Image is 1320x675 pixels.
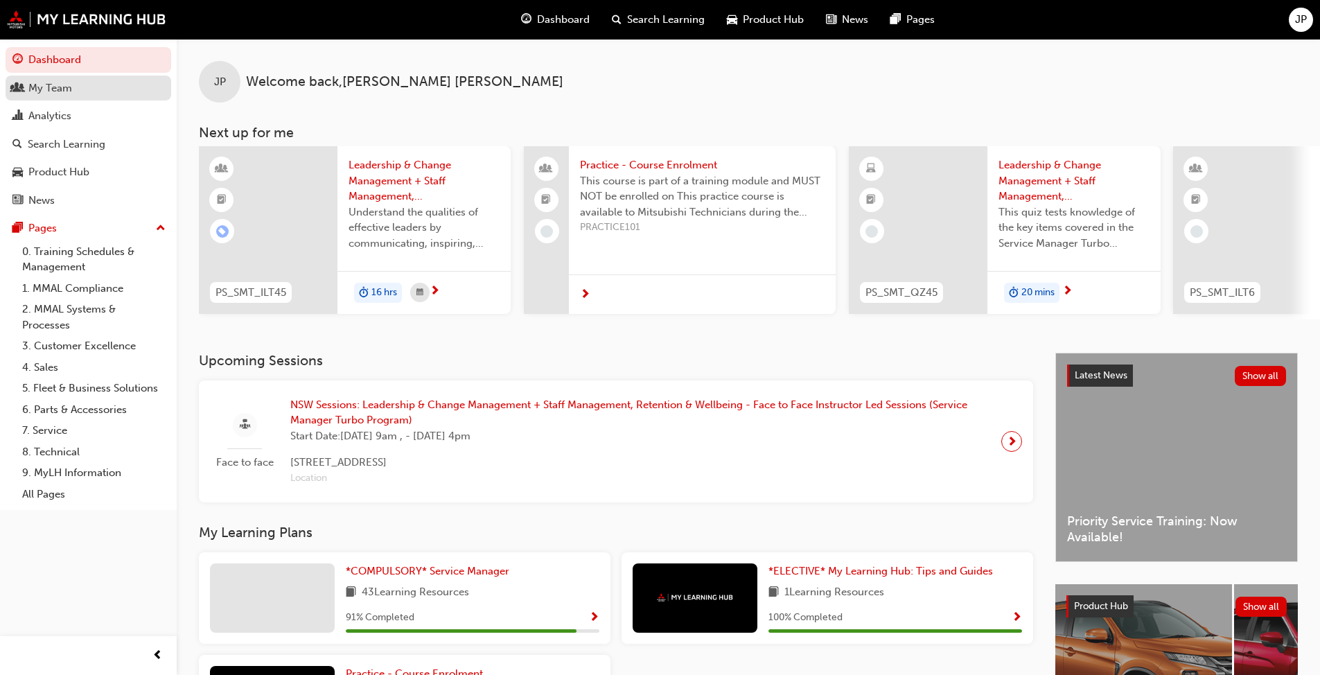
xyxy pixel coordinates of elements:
span: next-icon [430,286,440,298]
span: 16 hrs [371,285,397,301]
div: Search Learning [28,137,105,152]
h3: Next up for me [177,125,1320,141]
span: up-icon [156,220,166,238]
a: Latest NewsShow allPriority Service Training: Now Available! [1055,353,1298,562]
span: calendar-icon [416,284,423,301]
span: 100 % Completed [768,610,843,626]
span: booktick-icon [217,191,227,209]
div: My Team [28,80,72,96]
span: learningRecordVerb_NONE-icon [540,225,553,238]
span: Understand the qualities of effective leaders by communicating, inspiring, fostering a positive c... [349,204,500,252]
span: Product Hub [1074,600,1128,612]
span: Show Progress [589,612,599,624]
span: Search Learning [627,12,705,28]
span: Latest News [1075,369,1127,381]
span: Priority Service Training: Now Available! [1067,514,1286,545]
span: people-icon [12,82,23,95]
span: guage-icon [521,11,531,28]
span: Product Hub [743,12,804,28]
span: Welcome back , [PERSON_NAME] [PERSON_NAME] [246,74,563,90]
span: news-icon [12,195,23,207]
span: car-icon [727,11,737,28]
a: 2. MMAL Systems & Processes [17,299,171,335]
span: Show Progress [1012,612,1022,624]
a: news-iconNews [815,6,879,34]
a: 3. Customer Excellence [17,335,171,357]
span: Location [290,471,990,486]
a: Product HubShow all [1066,595,1287,617]
span: learningRecordVerb_NONE-icon [865,225,878,238]
a: Face to faceNSW Sessions: Leadership & Change Management + Staff Management, Retention & Wellbein... [210,392,1022,492]
span: learningResourceType_INSTRUCTOR_LED-icon [1191,160,1201,178]
a: PS_SMT_QZ45Leadership & Change Management + Staff Management, Retention & Wellbeing - Assessment ... [849,146,1161,314]
span: next-icon [580,289,590,301]
span: search-icon [612,11,622,28]
h3: Upcoming Sessions [199,353,1033,369]
div: News [28,193,55,209]
a: search-iconSearch Learning [601,6,716,34]
span: PS_SMT_ILT45 [215,285,286,301]
img: mmal [657,593,733,602]
span: Face to face [210,455,279,471]
button: Show Progress [589,609,599,626]
a: Practice - Course EnrolmentThis course is part of a training module and MUST NOT be enrolled on T... [524,146,836,314]
span: pages-icon [890,11,901,28]
img: mmal [7,10,166,28]
span: 1 Learning Resources [784,584,884,602]
span: This quiz tests knowledge of the key items covered in the Service Manager Turbo Leadership & Chan... [998,204,1150,252]
span: next-icon [1007,432,1017,451]
span: guage-icon [12,54,23,67]
a: Analytics [6,103,171,129]
a: 7. Service [17,420,171,441]
span: learningResourceType_ELEARNING-icon [866,160,876,178]
a: 1. MMAL Compliance [17,278,171,299]
a: News [6,188,171,213]
span: JP [1295,12,1307,28]
span: Start Date: [DATE] 9am , - [DATE] 4pm [290,428,990,444]
span: duration-icon [1009,284,1019,302]
span: PRACTICE101 [580,220,825,236]
span: 91 % Completed [346,610,414,626]
a: *COMPULSORY* Service Manager [346,563,515,579]
a: 6. Parts & Accessories [17,399,171,421]
span: PS_SMT_QZ45 [865,285,938,301]
span: sessionType_FACE_TO_FACE-icon [240,417,250,434]
span: learningRecordVerb_ENROLL-icon [216,225,229,238]
span: Pages [906,12,935,28]
button: Pages [6,216,171,241]
span: *ELECTIVE* My Learning Hub: Tips and Guides [768,565,993,577]
span: JP [214,74,226,90]
span: duration-icon [359,284,369,302]
a: guage-iconDashboard [510,6,601,34]
button: Show Progress [1012,609,1022,626]
a: Search Learning [6,132,171,157]
h3: My Learning Plans [199,525,1033,541]
span: NSW Sessions: Leadership & Change Management + Staff Management, Retention & Wellbeing - Face to ... [290,397,990,428]
a: All Pages [17,484,171,505]
a: 4. Sales [17,357,171,378]
span: people-icon [541,160,551,178]
span: [STREET_ADDRESS] [290,455,990,471]
a: pages-iconPages [879,6,946,34]
span: Leadership & Change Management + Staff Management, Retention & Wellbeing - Face to Face Instructo... [349,157,500,204]
a: My Team [6,76,171,101]
span: booktick-icon [866,191,876,209]
a: 0. Training Schedules & Management [17,241,171,278]
a: Dashboard [6,47,171,73]
div: Product Hub [28,164,89,180]
button: Show all [1235,366,1287,386]
div: Analytics [28,108,71,124]
span: This course is part of a training module and MUST NOT be enrolled on This practice course is avai... [580,173,825,220]
button: JP [1289,8,1313,32]
span: 20 mins [1021,285,1055,301]
a: PS_SMT_ILT45Leadership & Change Management + Staff Management, Retention & Wellbeing - Face to Fa... [199,146,511,314]
span: News [842,12,868,28]
span: Practice - Course Enrolment [580,157,825,173]
span: pages-icon [12,222,23,235]
span: learningRecordVerb_NONE-icon [1190,225,1203,238]
span: prev-icon [152,647,163,665]
span: 43 Learning Resources [362,584,469,602]
a: 8. Technical [17,441,171,463]
span: booktick-icon [1191,191,1201,209]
